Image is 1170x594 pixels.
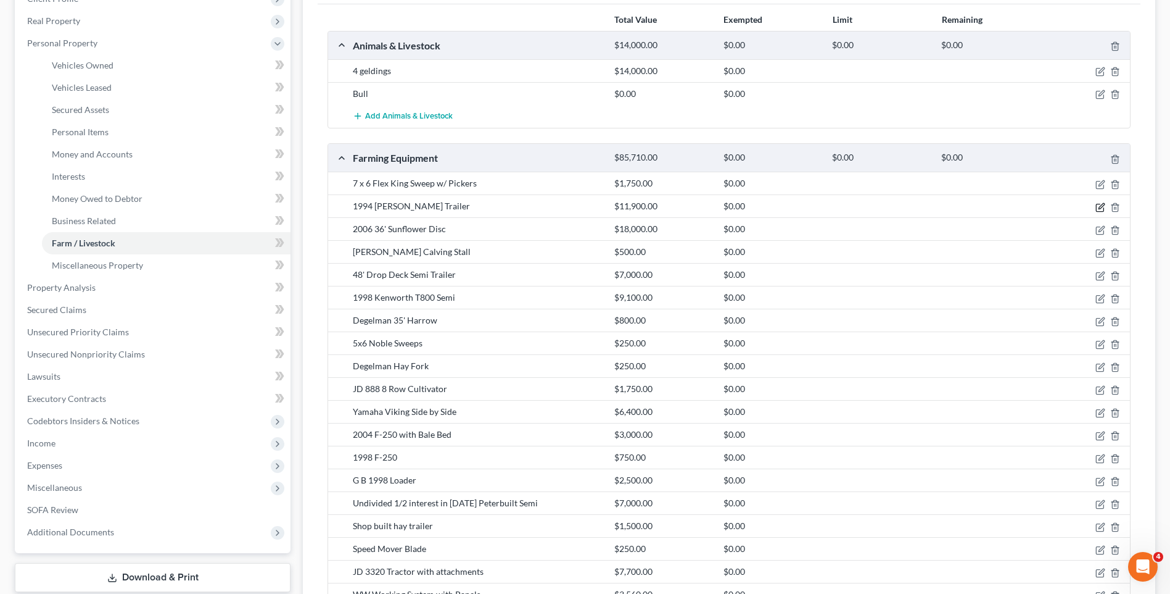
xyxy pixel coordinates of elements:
div: JD 888 8 Row Cultivator [347,383,608,395]
div: Speed Mover Blade [347,543,608,555]
span: Personal Property [27,38,97,48]
div: $7,000.00 [608,269,717,281]
span: Vehicles Owned [52,60,113,70]
div: $0.00 [608,88,717,100]
div: $2,500.00 [608,474,717,487]
div: 4 geldings [347,65,608,77]
div: $0.00 [717,337,826,349]
div: $800.00 [608,314,717,327]
div: Animals & Livestock [347,39,608,52]
div: 2004 F-250 with Bale Bed [347,429,608,441]
span: Money and Accounts [52,149,133,159]
a: Vehicles Leased [42,77,290,99]
div: $0.00 [717,177,826,190]
a: Interests [42,165,290,188]
a: Business Related [42,210,290,232]
iframe: Intercom live chat [1128,552,1158,582]
div: $1,500.00 [608,520,717,532]
a: Farm / Livestock [42,232,290,254]
div: 1998 F-250 [347,451,608,464]
a: Secured Assets [42,99,290,121]
strong: Limit [833,14,852,25]
div: 5x6 Noble Sweeps [347,337,608,349]
div: $250.00 [608,543,717,555]
span: SOFA Review [27,504,78,515]
a: Miscellaneous Property [42,254,290,277]
span: Interests [52,171,85,182]
div: $14,000.00 [608,40,717,51]
div: $0.00 [717,269,826,281]
div: Yamaha Viking Side by Side [347,406,608,418]
div: $250.00 [608,360,717,372]
a: Money and Accounts [42,143,290,165]
div: $750.00 [608,451,717,464]
div: $250.00 [608,337,717,349]
div: $0.00 [717,88,826,100]
div: Bull [347,88,608,100]
a: Lawsuits [17,366,290,388]
div: $0.00 [717,246,826,258]
span: Executory Contracts [27,393,106,404]
div: $0.00 [717,291,826,304]
span: Money Owed to Debtor [52,193,142,204]
strong: Total Value [614,14,657,25]
div: $85,710.00 [608,152,717,164]
span: Secured Claims [27,304,86,315]
span: Miscellaneous [27,482,82,493]
div: 48' Drop Deck Semi Trailer [347,269,608,281]
div: $0.00 [717,497,826,509]
div: $0.00 [717,451,826,464]
a: Executory Contracts [17,388,290,410]
a: Property Analysis [17,277,290,299]
div: $7,000.00 [608,497,717,509]
div: $3,000.00 [608,429,717,441]
span: Lawsuits [27,371,60,382]
div: $0.00 [717,40,826,51]
div: $0.00 [935,152,1044,164]
div: 7 x 6 Flex King Sweep w/ Pickers [347,177,608,190]
a: Unsecured Priority Claims [17,321,290,343]
a: SOFA Review [17,499,290,521]
span: Secured Assets [52,104,109,115]
span: Business Related [52,215,116,226]
strong: Remaining [942,14,983,25]
a: Unsecured Nonpriority Claims [17,343,290,366]
div: JD 3320 Tractor with attachments [347,566,608,578]
div: Undivided 1/2 interest in [DATE] Peterbuilt Semi [347,497,608,509]
div: $14,000.00 [608,65,717,77]
div: $0.00 [717,200,826,212]
a: Personal Items [42,121,290,143]
div: $0.00 [717,429,826,441]
a: Money Owed to Debtor [42,188,290,210]
div: $0.00 [717,543,826,555]
div: 2006 36' Sunflower Disc [347,223,608,235]
div: $0.00 [826,40,935,51]
div: 1994 [PERSON_NAME] Trailer [347,200,608,212]
span: 4 [1153,552,1163,562]
div: Degelman Hay Fork [347,360,608,372]
span: Add Animals & Livestock [365,112,453,122]
div: $1,750.00 [608,177,717,190]
span: Expenses [27,460,62,471]
div: $1,750.00 [608,383,717,395]
div: $0.00 [717,566,826,578]
span: Additional Documents [27,527,114,537]
div: $0.00 [935,40,1044,51]
div: $0.00 [717,474,826,487]
div: $0.00 [717,383,826,395]
span: Farm / Livestock [52,238,115,248]
span: Miscellaneous Property [52,260,143,270]
span: Income [27,438,56,448]
div: $0.00 [717,360,826,372]
strong: Exempted [723,14,762,25]
div: $7,700.00 [608,566,717,578]
a: Download & Print [15,563,290,592]
span: Codebtors Insiders & Notices [27,416,139,426]
span: Property Analysis [27,282,96,293]
div: $0.00 [717,223,826,235]
span: Unsecured Nonpriority Claims [27,349,145,359]
div: [PERSON_NAME] Calving Stall [347,246,608,258]
div: 1998 Kenworth T800 Semi [347,291,608,304]
div: $9,100.00 [608,291,717,304]
div: Shop built hay trailer [347,520,608,532]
